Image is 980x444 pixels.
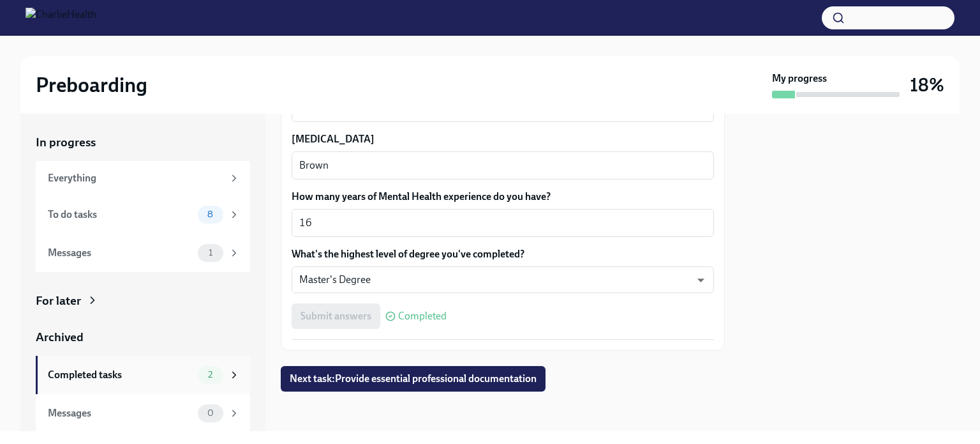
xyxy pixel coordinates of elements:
[36,394,250,433] a: Messages0
[292,190,714,204] label: How many years of Mental Health experience do you have?
[48,406,193,420] div: Messages
[26,8,96,28] img: CharlieHealth
[36,134,250,151] a: In progress
[200,408,221,418] span: 0
[200,210,221,219] span: 8
[36,356,250,394] a: Completed tasks2
[910,73,944,96] h3: 18%
[398,311,447,321] span: Completed
[201,248,220,257] span: 1
[48,368,193,382] div: Completed tasks
[36,293,250,309] a: For later
[48,246,193,260] div: Messages
[299,158,706,173] textarea: Brown
[48,171,223,185] div: Everything
[292,266,714,293] div: Master's Degree
[36,329,250,346] a: Archived
[36,293,81,309] div: For later
[36,72,147,98] h2: Preboarding
[200,370,220,379] span: 2
[772,72,827,86] strong: My progress
[290,372,537,385] span: Next task : Provide essential professional documentation
[36,195,250,234] a: To do tasks8
[292,132,714,146] label: [MEDICAL_DATA]
[48,208,193,222] div: To do tasks
[281,366,546,392] button: Next task:Provide essential professional documentation
[36,161,250,195] a: Everything
[36,234,250,272] a: Messages1
[292,247,714,261] label: What's the highest level of degree you've completed?
[299,215,706,231] textarea: 16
